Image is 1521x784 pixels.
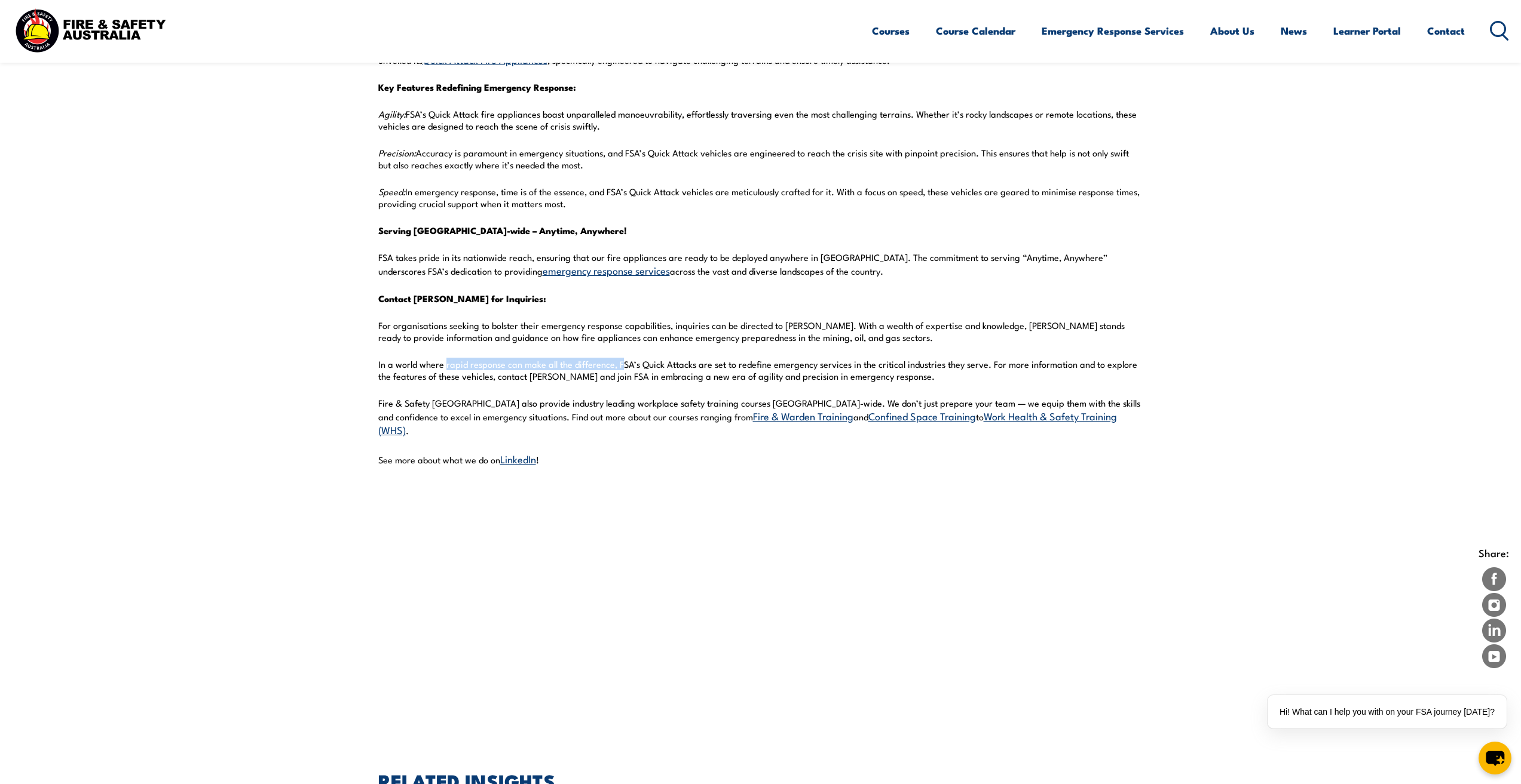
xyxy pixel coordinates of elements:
[378,147,1143,171] p: Accuracy is paramount in emergency situations, and FSA’s Quick Attack vehicles are engineered to ...
[1479,742,1511,774] button: chat-button
[378,108,1143,132] p: FSA’s Quick Attack fire appliances boast unparalleled manoeuvrability, effortlessly traversing ev...
[543,263,670,277] a: emergency response services
[378,452,1143,466] p: See more about what we do on !
[378,146,416,159] em: Precision:
[378,80,576,94] strong: Key Features Redefining Emergency Response:
[936,15,1015,47] a: Course Calendar
[1042,15,1184,47] a: Emergency Response Services
[378,223,627,237] strong: Serving [GEOGRAPHIC_DATA]-wide – Anytime, Anywhere!
[378,251,1143,277] p: FSA takes pride in its nationwide reach, ensuring that our fire appliances are ready to be deploy...
[753,408,853,423] a: Fire & Warden Training
[378,397,1143,437] p: Fire & Safety [GEOGRAPHIC_DATA] also provide industry leading workplace safety training courses [...
[378,319,1143,343] p: For organisations seeking to bolster their emergency response capabilities, inquiries can be dire...
[1210,15,1254,47] a: About Us
[378,186,1143,210] p: In emergency response, time is of the essence, and FSA’s Quick Attack vehicles are meticulously c...
[1281,15,1307,47] a: News
[500,451,536,466] a: LinkedIn
[872,15,910,47] a: Courses
[378,358,1143,382] p: In a world where rapid response can make all the difference, FSA’s Quick Attacks are set to redef...
[1427,15,1465,47] a: Contact
[1479,544,1509,562] span: Share:
[378,185,405,198] em: Speed:
[378,107,406,120] em: Agility:
[378,291,546,305] strong: Contact [PERSON_NAME] for Inquiries:
[378,408,1117,436] a: Work Health & Safety Training (WHS)
[868,408,976,423] a: Confined Space Training
[1333,15,1401,47] a: Learner Portal
[1268,695,1507,728] div: Hi! What can I help you with on your FSA journey [DATE]?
